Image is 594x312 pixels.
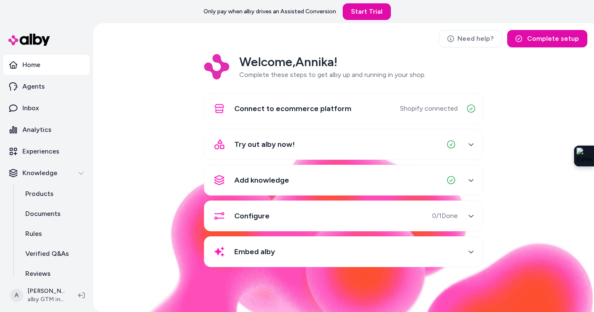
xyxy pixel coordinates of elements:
[209,170,478,190] button: Add knowledge
[209,206,478,226] button: Configure0/1Done
[25,209,61,219] p: Documents
[577,148,592,164] img: Extension Icon
[17,244,90,264] a: Verified Q&As
[209,242,478,262] button: Embed alby
[3,120,90,140] a: Analytics
[25,269,51,279] p: Reviews
[209,99,478,119] button: Connect to ecommerce platformShopify connected
[17,184,90,204] a: Products
[27,295,65,304] span: alby GTM internal
[25,249,69,259] p: Verified Q&As
[17,224,90,244] a: Rules
[343,3,391,20] a: Start Trial
[439,30,502,47] a: Need help?
[3,77,90,97] a: Agents
[22,125,52,135] p: Analytics
[204,54,229,79] img: Logo
[27,287,65,295] p: [PERSON_NAME]
[234,210,270,222] span: Configure
[22,103,39,113] p: Inbox
[25,229,42,239] p: Rules
[25,189,54,199] p: Products
[209,134,478,154] button: Try out alby now!
[3,141,90,161] a: Experiences
[239,54,426,70] h2: Welcome, Annika !
[400,104,458,114] span: Shopify connected
[22,82,45,92] p: Agents
[5,282,71,309] button: A[PERSON_NAME]alby GTM internal
[3,163,90,183] button: Knowledge
[8,34,50,46] img: alby Logo
[234,139,295,150] span: Try out alby now!
[3,98,90,118] a: Inbox
[22,146,59,156] p: Experiences
[204,7,336,16] p: Only pay when alby drives an Assisted Conversion
[22,168,57,178] p: Knowledge
[17,264,90,284] a: Reviews
[93,138,594,312] img: alby Bubble
[3,55,90,75] a: Home
[239,71,426,79] span: Complete these steps to get alby up and running in your shop.
[234,103,351,114] span: Connect to ecommerce platform
[22,60,40,70] p: Home
[507,30,587,47] button: Complete setup
[234,246,275,258] span: Embed alby
[10,289,23,302] span: A
[234,174,289,186] span: Add knowledge
[17,204,90,224] a: Documents
[432,211,458,221] span: 0 / 1 Done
